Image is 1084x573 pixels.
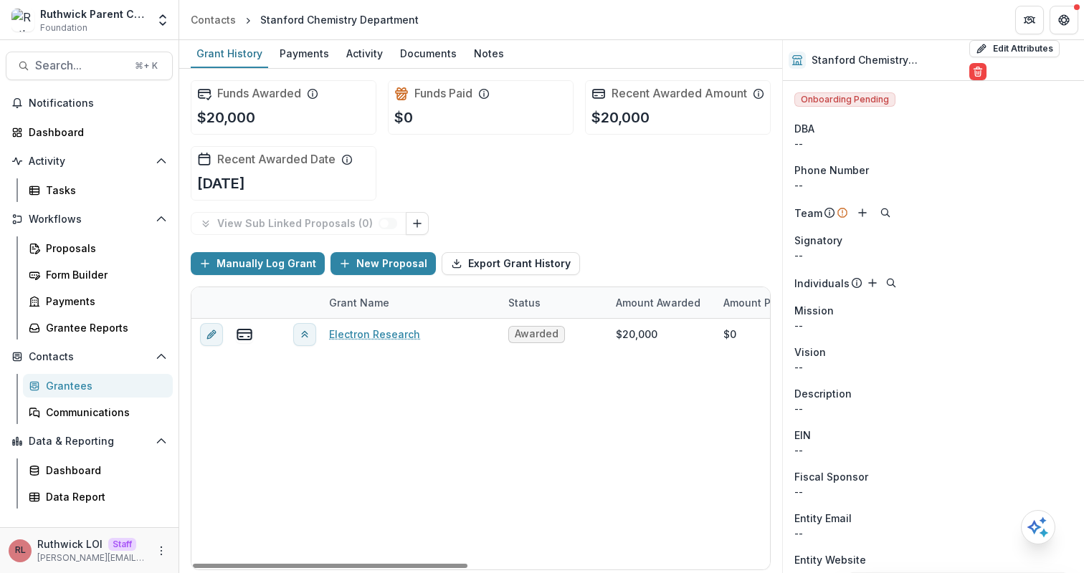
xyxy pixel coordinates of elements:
[29,351,150,363] span: Contacts
[794,386,852,401] span: Description
[46,294,161,309] div: Payments
[108,538,136,551] p: Staff
[46,378,161,393] div: Grantees
[794,318,1073,333] p: --
[969,40,1060,57] button: Edit Attributes
[723,327,736,342] div: $0
[185,9,424,30] nav: breadcrumb
[40,21,87,34] span: Foundation
[616,327,657,342] div: $20,000
[794,526,1073,541] div: --
[794,443,1073,458] div: --
[794,178,1073,193] div: --
[442,252,580,275] button: Export Grant History
[37,536,103,552] p: Ruthwick LOI
[607,287,715,318] div: Amount Awarded
[794,401,1073,416] p: --
[23,485,173,509] a: Data Report
[883,274,900,292] button: Search
[414,87,472,100] h2: Funds Paid
[46,463,161,478] div: Dashboard
[23,178,173,202] a: Tasks
[1050,6,1078,34] button: Get Help
[715,287,822,318] div: Amount Paid
[191,212,406,235] button: View Sub Linked Proposals (0)
[877,204,894,221] button: Search
[794,206,822,221] p: Team
[23,400,173,424] a: Communications
[723,295,786,310] p: Amount Paid
[23,263,173,286] a: Form Builder
[6,208,173,231] button: Open Workflows
[320,287,500,318] div: Grant Name
[217,153,336,166] h2: Recent Awarded Date
[320,295,398,310] div: Grant Name
[29,97,167,110] span: Notifications
[394,107,413,128] p: $0
[185,9,242,30] a: Contacts
[394,43,462,64] div: Documents
[794,121,814,136] span: DBA
[6,120,173,144] a: Dashboard
[217,87,301,100] h2: Funds Awarded
[40,6,147,21] div: Ruthwick Parent Child Linking
[854,204,871,221] button: Add
[406,212,429,235] button: Link Grants
[500,287,607,318] div: Status
[794,92,895,107] span: Onboarding Pending
[331,252,436,275] button: New Proposal
[236,326,253,343] button: view-payments
[46,183,161,198] div: Tasks
[191,43,268,64] div: Grant History
[794,233,842,248] span: Signatory
[794,163,869,178] span: Phone Number
[23,289,173,313] a: Payments
[607,295,709,310] div: Amount Awarded
[1015,6,1044,34] button: Partners
[794,276,850,291] p: Individuals
[153,6,173,34] button: Open entity switcher
[37,552,147,564] p: [PERSON_NAME][EMAIL_ADDRESS][DOMAIN_NAME]
[23,458,173,482] a: Dashboard
[274,43,335,64] div: Payments
[197,107,255,128] p: $20,000
[46,405,161,420] div: Communications
[794,136,1073,151] div: --
[46,320,161,335] div: Grantee Reports
[35,59,126,72] span: Search...
[394,40,462,68] a: Documents
[23,374,173,398] a: Grantees
[1021,510,1055,544] button: Open AI Assistant
[274,40,335,68] a: Payments
[191,40,268,68] a: Grant History
[591,107,650,128] p: $20,000
[794,303,834,318] span: Mission
[132,58,161,74] div: ⌘ + K
[29,155,150,168] span: Activity
[468,40,510,68] a: Notes
[6,150,173,173] button: Open Activity
[794,360,1073,375] p: --
[500,295,549,310] div: Status
[46,267,161,282] div: Form Builder
[293,323,316,346] button: View linked parent
[46,489,161,504] div: Data Report
[969,63,986,80] button: Delete
[46,241,161,256] div: Proposals
[612,87,747,100] h2: Recent Awarded Amount
[6,430,173,453] button: Open Data & Reporting
[794,511,852,526] span: Entity Email
[197,173,245,194] p: [DATE]
[29,213,150,226] span: Workflows
[329,327,420,342] a: Electron Research
[260,12,419,27] div: Stanford Chemistry Department
[217,218,379,230] p: View Sub Linked Proposals ( 0 )
[6,52,173,80] button: Search...
[794,484,1073,499] div: --
[794,469,868,484] span: Fiscal Sponsor
[200,323,223,346] button: edit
